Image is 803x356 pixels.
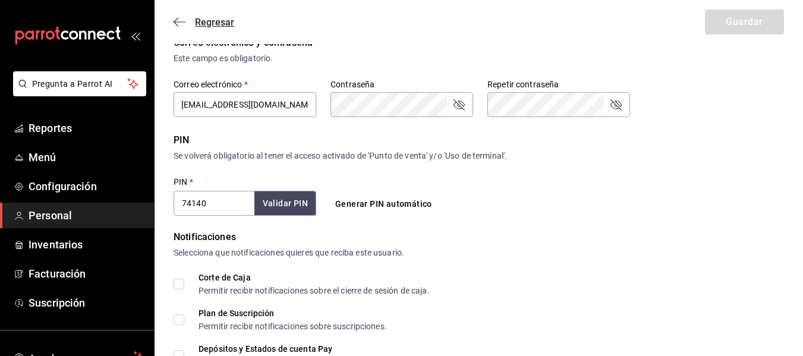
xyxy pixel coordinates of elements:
[32,78,128,90] span: Pregunta a Parrot AI
[174,133,784,147] div: PIN
[174,80,316,89] label: Correo electrónico
[174,230,784,244] div: Notificaciones
[174,92,316,117] input: ejemplo@gmail.com
[609,97,623,112] button: passwordField
[174,247,784,259] div: Selecciona que notificaciones quieres que reciba este usuario.
[199,322,387,330] div: Permitir recibir notificaciones sobre suscripciones.
[29,266,144,282] span: Facturación
[199,309,387,317] div: Plan de Suscripción
[29,178,144,194] span: Configuración
[199,286,430,295] div: Permitir recibir notificaciones sobre el cierre de sesión de caja.
[174,178,193,186] label: PIN
[131,31,140,40] button: open_drawer_menu
[199,273,430,282] div: Corte de Caja
[254,191,316,216] button: Validar PIN
[29,237,144,253] span: Inventarios
[174,52,784,65] div: Este campo es obligatorio.
[29,120,144,136] span: Reportes
[8,86,146,99] a: Pregunta a Parrot AI
[487,80,630,89] label: Repetir contraseña
[13,71,146,96] button: Pregunta a Parrot AI
[174,17,234,28] button: Regresar
[29,207,144,223] span: Personal
[29,295,144,311] span: Suscripción
[199,345,609,353] div: Depósitos y Estados de cuenta Pay
[174,150,784,162] div: Se volverá obligatorio al tener el acceso activado de 'Punto de venta' y/o 'Uso de terminal'.
[330,193,437,215] button: Generar PIN automático
[174,191,254,216] input: 3 a 6 dígitos
[29,149,144,165] span: Menú
[452,97,466,112] button: passwordField
[195,17,234,28] span: Regresar
[330,80,473,89] label: Contraseña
